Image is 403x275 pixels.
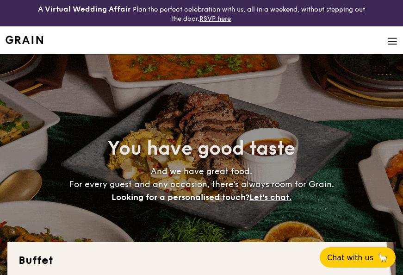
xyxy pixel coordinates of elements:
span: Looking for a personalised touch? [112,192,249,202]
a: Logotype [6,36,43,44]
span: And we have great food. For every guest and any occasion, there’s always room for Grain. [69,166,334,202]
h4: A Virtual Wedding Affair [38,4,131,15]
span: Chat with us [327,253,373,262]
span: You have good taste [108,137,295,160]
span: 🦙 [377,252,388,263]
img: Grain [6,36,43,44]
span: Let's chat. [249,192,291,202]
button: Chat with us🦙 [320,247,396,268]
img: icon-hamburger-menu.db5d7e83.svg [387,36,397,46]
a: RSVP here [199,15,231,23]
div: Plan the perfect celebration with us, all in a weekend, without stepping out the door. [34,4,370,23]
h2: Buffet [19,253,384,268]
